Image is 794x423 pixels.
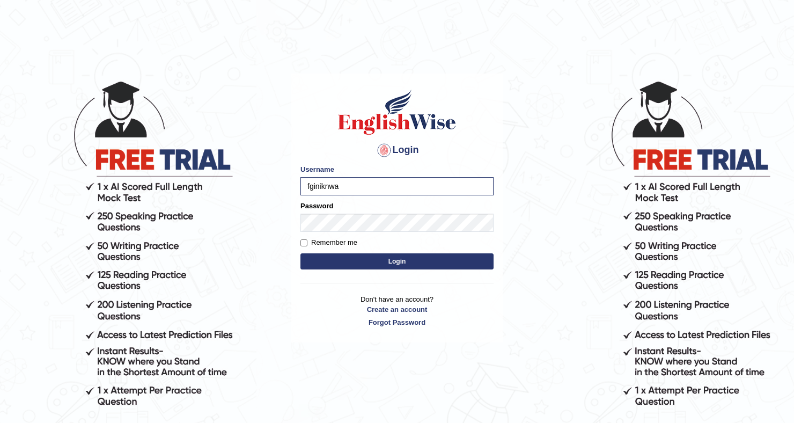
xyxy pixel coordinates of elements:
input: Remember me [300,239,307,246]
a: Forgot Password [300,317,494,327]
h4: Login [300,142,494,159]
p: Don't have an account? [300,294,494,327]
img: Logo of English Wise sign in for intelligent practice with AI [336,88,458,136]
label: Password [300,201,333,211]
label: Remember me [300,237,357,248]
label: Username [300,164,334,174]
button: Login [300,253,494,269]
a: Create an account [300,304,494,315]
